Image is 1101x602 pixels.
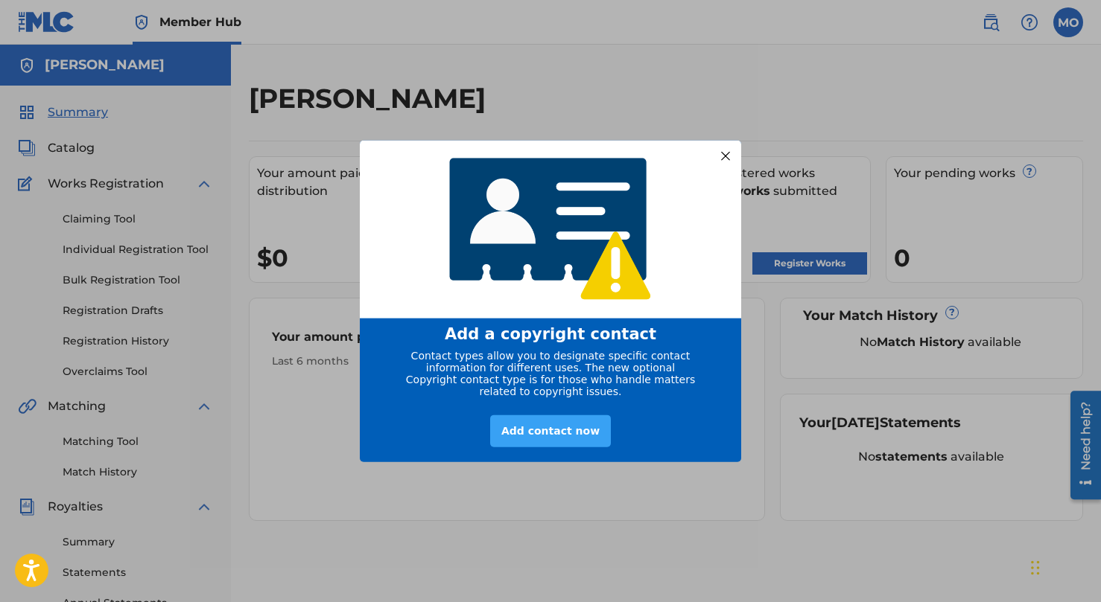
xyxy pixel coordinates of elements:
div: entering modal [360,140,741,462]
div: Open Resource Center [11,5,42,114]
img: 4768233920565408.png [440,147,661,311]
div: Need help? [16,16,37,85]
div: Add a copyright contact [378,325,723,343]
div: Add contact now [490,415,611,447]
span: Contact types allow you to designate specific contact information for different uses. The new opt... [406,350,695,397]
